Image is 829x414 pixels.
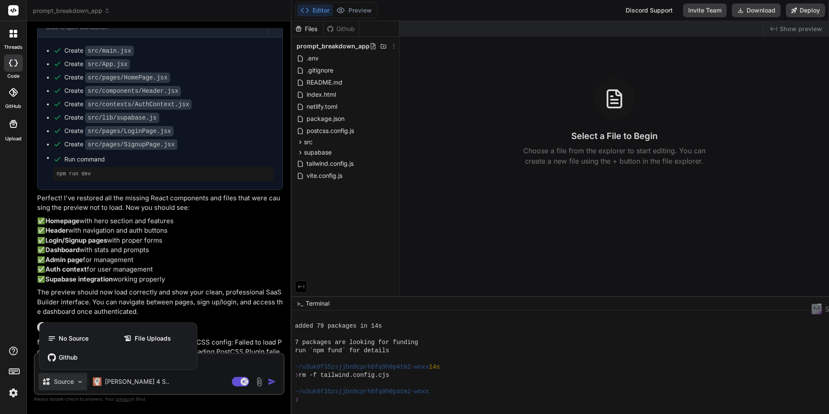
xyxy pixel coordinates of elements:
[5,135,22,142] label: Upload
[59,334,89,343] span: No Source
[4,44,22,51] label: threads
[59,353,78,362] span: Github
[6,386,21,400] img: settings
[7,73,19,80] label: code
[5,103,21,110] label: GitHub
[135,334,171,343] span: File Uploads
